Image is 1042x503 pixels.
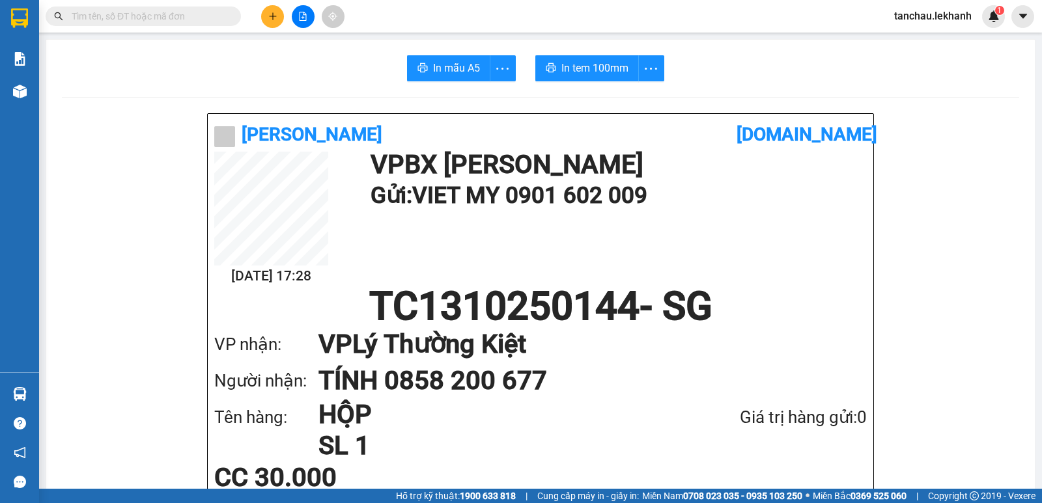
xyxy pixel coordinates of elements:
[322,5,345,28] button: aim
[13,52,27,66] img: solution-icon
[54,12,63,21] span: search
[916,489,918,503] span: |
[214,331,318,358] div: VP nhận:
[737,124,877,145] b: [DOMAIN_NAME]
[318,326,841,362] h1: VP Lý Thường Kiệt
[995,6,1004,15] sup: 1
[561,60,628,76] span: In tem 100mm
[214,368,318,394] div: Người nhận:
[546,62,556,75] span: printer
[970,491,979,500] span: copyright
[242,124,382,145] b: [PERSON_NAME]
[639,61,664,77] span: more
[371,178,860,213] h1: Gửi: VIET MY 0901 602 009
[298,12,307,21] span: file-add
[813,489,907,503] span: Miền Bắc
[261,5,284,28] button: plus
[683,491,802,501] strong: 0708 023 035 - 0935 103 250
[1011,5,1034,28] button: caret-down
[526,489,528,503] span: |
[11,8,28,28] img: logo-vxr
[407,55,490,81] button: printerIn mẫu A5
[851,491,907,501] strong: 0369 525 060
[988,10,1000,22] img: icon-new-feature
[14,446,26,459] span: notification
[318,399,671,430] h1: HỘP
[638,55,664,81] button: more
[884,8,982,24] span: tanchau.lekhanh
[268,12,277,21] span: plus
[1017,10,1029,22] span: caret-down
[997,6,1002,15] span: 1
[214,404,318,431] div: Tên hàng:
[396,489,516,503] span: Hỗ trợ kỹ thuật:
[371,152,860,178] h1: VP BX [PERSON_NAME]
[537,489,639,503] span: Cung cấp máy in - giấy in:
[292,5,315,28] button: file-add
[318,430,671,461] h1: SL 1
[214,265,328,287] h2: [DATE] 17:28
[214,287,867,326] h1: TC1310250144 - SG
[14,476,26,488] span: message
[535,55,639,81] button: printerIn tem 100mm
[214,465,430,491] div: CC 30.000
[433,60,480,76] span: In mẫu A5
[328,12,337,21] span: aim
[806,493,810,498] span: ⚪️
[14,417,26,429] span: question-circle
[490,55,516,81] button: more
[318,362,841,399] h1: TÍNH 0858 200 677
[13,387,27,401] img: warehouse-icon
[460,491,516,501] strong: 1900 633 818
[417,62,428,75] span: printer
[13,85,27,98] img: warehouse-icon
[72,9,225,23] input: Tìm tên, số ĐT hoặc mã đơn
[642,489,802,503] span: Miền Nam
[490,61,515,77] span: more
[671,404,867,431] div: Giá trị hàng gửi: 0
